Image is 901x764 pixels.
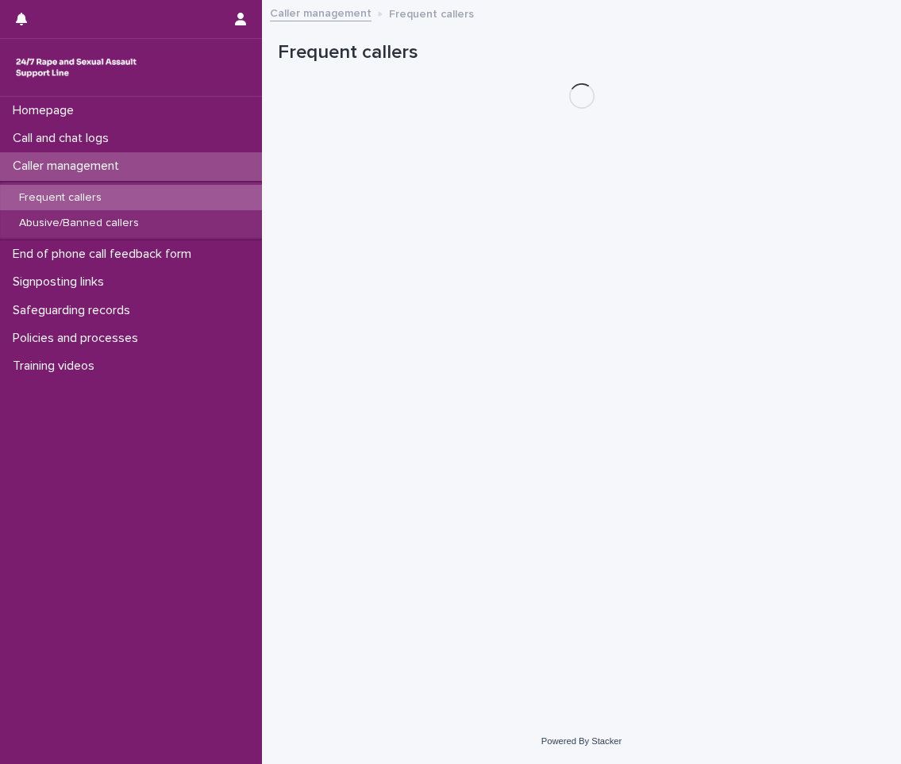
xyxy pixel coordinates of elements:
p: Frequent callers [6,191,114,205]
a: Caller management [270,3,372,21]
p: Frequent callers [389,4,474,21]
p: Signposting links [6,275,117,290]
h1: Frequent callers [278,41,885,64]
p: Homepage [6,103,87,118]
img: rhQMoQhaT3yELyF149Cw [13,52,140,83]
p: Call and chat logs [6,131,121,146]
a: Powered By Stacker [541,736,622,746]
p: End of phone call feedback form [6,247,204,262]
p: Abusive/Banned callers [6,217,152,230]
p: Caller management [6,159,132,174]
p: Training videos [6,359,107,374]
p: Safeguarding records [6,303,143,318]
p: Policies and processes [6,331,151,346]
